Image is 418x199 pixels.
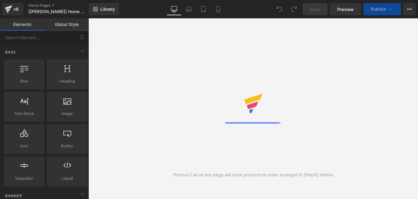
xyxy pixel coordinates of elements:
[5,193,23,199] span: Banner
[371,7,386,12] span: Publish
[49,78,86,84] span: Heading
[5,49,17,55] span: Base
[6,143,43,149] span: Icon
[49,110,86,117] span: Image
[167,3,181,15] a: Desktop
[2,3,24,15] a: v6
[6,110,43,117] span: Text Block
[211,3,226,15] a: Mobile
[196,3,211,15] a: Tablet
[49,143,86,149] span: Button
[273,3,286,15] button: Undo
[364,3,401,15] button: Publish
[28,3,99,8] a: Home Pages
[310,6,320,13] span: Save
[12,5,20,13] div: v6
[44,18,89,31] a: Global Style
[6,78,43,84] span: Row
[100,6,115,12] span: Library
[288,3,300,15] button: Redo
[174,171,333,178] div: Product List on live page will show products in order arranged in Shopify Admin
[49,175,86,182] span: Liquid
[28,9,87,14] span: [[PERSON_NAME]] Home Page - Standard 2025
[89,3,119,15] a: New Library
[181,3,196,15] a: Laptop
[403,3,416,15] button: More
[337,6,354,13] span: Preview
[6,175,43,182] span: Separator
[330,3,361,15] a: Preview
